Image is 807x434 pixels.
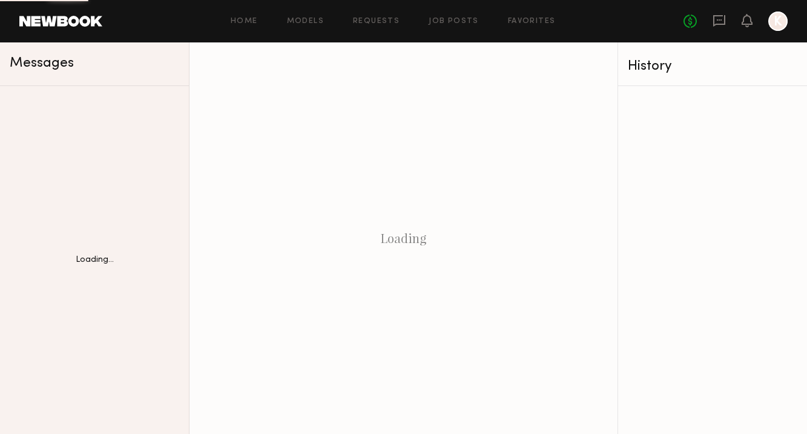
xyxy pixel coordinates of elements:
[768,12,788,31] a: K
[508,18,556,25] a: Favorites
[429,18,479,25] a: Job Posts
[353,18,400,25] a: Requests
[76,256,114,264] div: Loading...
[189,42,618,434] div: Loading
[231,18,258,25] a: Home
[628,59,797,73] div: History
[10,56,74,70] span: Messages
[287,18,324,25] a: Models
